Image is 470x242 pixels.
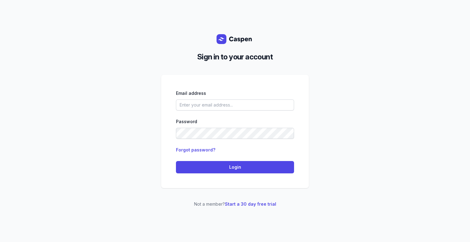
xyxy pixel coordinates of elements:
[166,51,304,63] h2: Sign in to your account
[225,201,276,207] a: Start a 30 day free trial
[161,200,309,208] p: Not a member?
[176,147,215,152] a: Forgot password?
[176,161,294,173] button: Login
[176,99,294,111] input: Enter your email address...
[176,90,294,97] div: Email address
[176,118,294,125] div: Password
[180,163,290,171] span: Login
